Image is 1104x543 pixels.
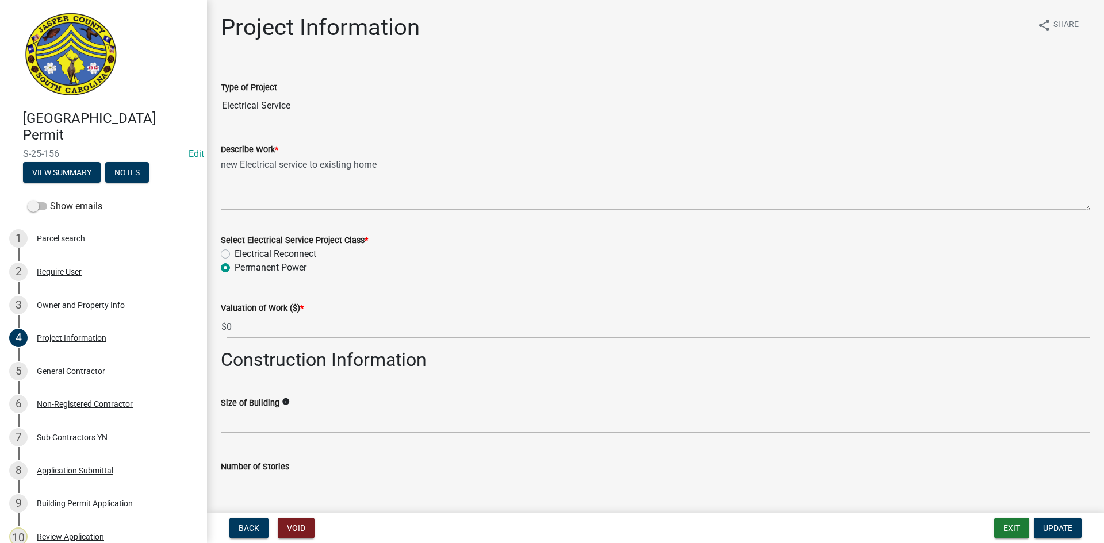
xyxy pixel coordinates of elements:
[37,400,133,408] div: Non-Registered Contractor
[1028,14,1088,36] button: shareShare
[28,199,102,213] label: Show emails
[221,84,277,92] label: Type of Project
[23,148,184,159] span: S-25-156
[189,148,204,159] wm-modal-confirm: Edit Application Number
[37,499,133,507] div: Building Permit Application
[105,162,149,183] button: Notes
[221,14,420,41] h1: Project Information
[221,399,279,407] label: Size of Building
[37,301,125,309] div: Owner and Property Info
[105,168,149,178] wm-modal-confirm: Notes
[9,329,28,347] div: 4
[9,395,28,413] div: 6
[37,533,104,541] div: Review Application
[189,148,204,159] a: Edit
[221,305,304,313] label: Valuation of Work ($)
[1034,518,1082,538] button: Update
[235,247,316,261] label: Electrical Reconnect
[9,229,28,248] div: 1
[23,168,101,178] wm-modal-confirm: Summary
[37,334,106,342] div: Project Information
[37,467,113,475] div: Application Submittal
[37,367,105,375] div: General Contractor
[278,518,315,538] button: Void
[229,518,269,538] button: Back
[9,428,28,446] div: 7
[9,263,28,281] div: 2
[282,398,290,406] i: info
[9,296,28,314] div: 3
[1037,18,1051,32] i: share
[9,461,28,480] div: 8
[23,162,101,183] button: View Summary
[221,315,227,338] span: $
[221,146,278,154] label: Describe Work
[37,433,108,441] div: Sub Contractors YN
[221,237,368,245] label: Select Electrical Service Project Class
[23,110,198,144] h4: [GEOGRAPHIC_DATA] Permit
[1053,18,1079,32] span: Share
[9,494,28,513] div: 9
[9,362,28,380] div: 5
[994,518,1029,538] button: Exit
[235,261,306,275] label: Permanent Power
[23,12,119,98] img: Jasper County, South Carolina
[1043,523,1072,533] span: Update
[221,349,1090,371] h2: Construction Information
[239,523,259,533] span: Back
[37,234,85,242] div: Parcel search
[221,463,289,471] label: Number of Stories
[37,268,82,276] div: Require User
